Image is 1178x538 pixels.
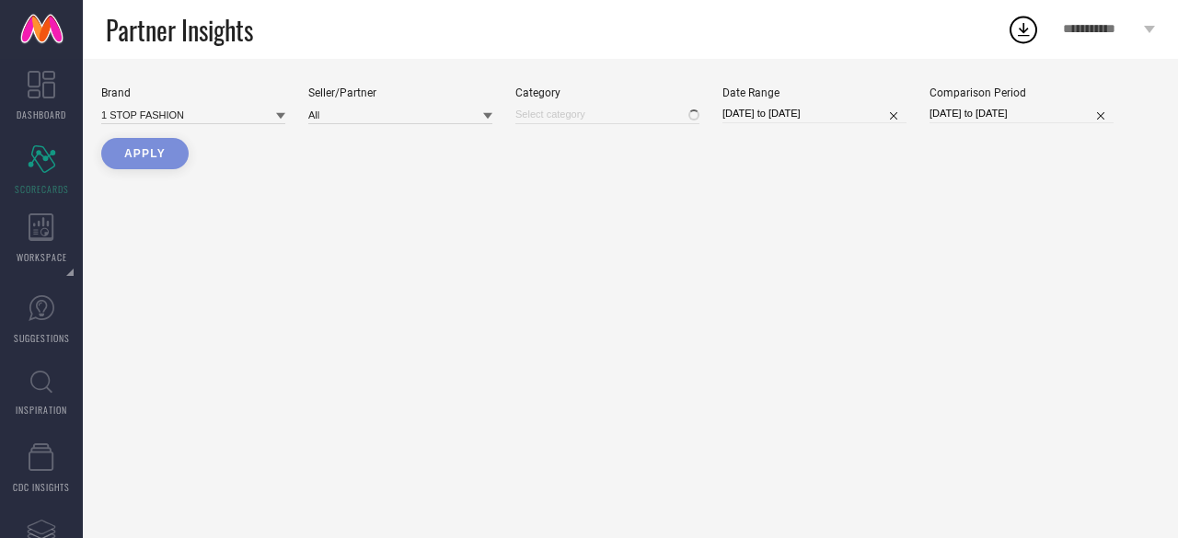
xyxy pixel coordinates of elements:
[515,86,699,99] div: Category
[17,250,67,264] span: WORKSPACE
[1007,13,1040,46] div: Open download list
[16,403,67,417] span: INSPIRATION
[106,11,253,49] span: Partner Insights
[101,86,285,99] div: Brand
[930,86,1114,99] div: Comparison Period
[308,86,492,99] div: Seller/Partner
[930,104,1114,123] input: Select comparison period
[14,331,70,345] span: SUGGESTIONS
[722,86,907,99] div: Date Range
[17,108,66,121] span: DASHBOARD
[15,182,69,196] span: SCORECARDS
[13,480,70,494] span: CDC INSIGHTS
[722,104,907,123] input: Select date range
